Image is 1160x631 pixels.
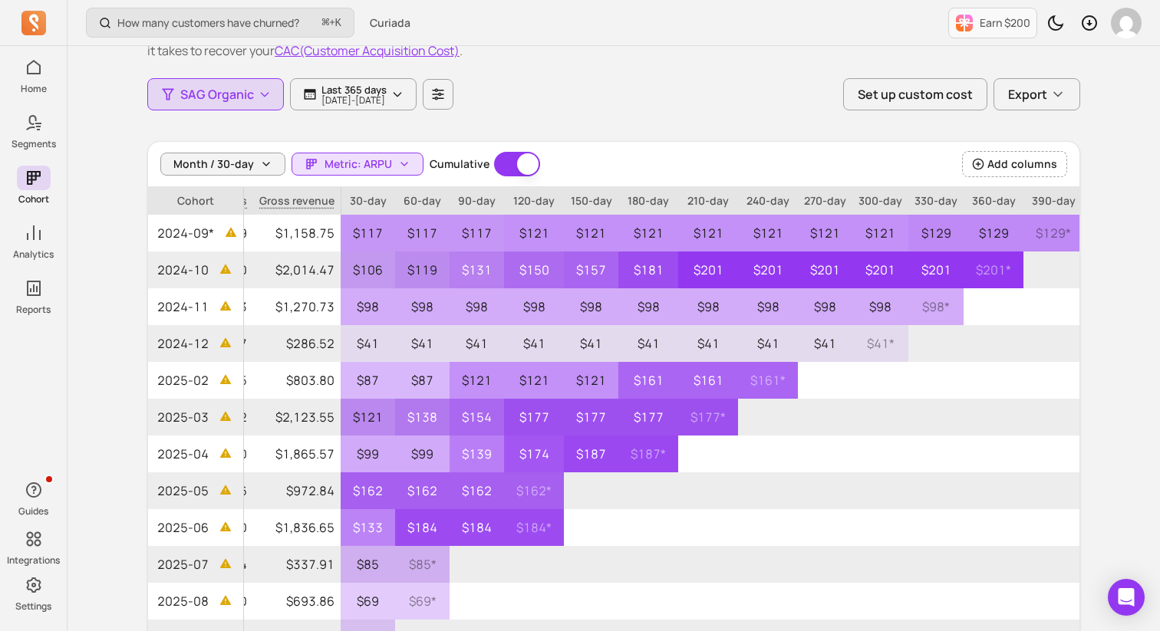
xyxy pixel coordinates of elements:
p: $138 [395,399,450,435]
p: $85 [341,546,395,583]
p: $121 [678,215,738,251]
p: $121 [798,215,852,251]
p: $121 [341,399,395,435]
p: 120-day [504,187,564,215]
span: 2025-06 [148,509,218,546]
p: $162 [450,472,504,509]
p: Last 365 days [321,84,387,96]
span: 2025-02 [148,362,218,399]
p: Settings [15,600,51,613]
p: $121 [564,215,618,251]
button: CAC(Customer Acquisition Cost) [275,41,460,60]
button: Guides [17,475,51,521]
p: $162 * [504,472,564,509]
p: $41 [798,325,852,362]
p: Guides [18,505,48,518]
p: $41 [341,325,395,362]
button: Month / 30-day [160,153,285,176]
kbd: ⌘ [321,14,330,33]
p: $121 [450,362,504,399]
p: $41 [450,325,504,362]
p: $184 [450,509,504,546]
p: 210-day [678,187,738,215]
span: 2025-05 [148,472,218,509]
p: $41 [618,325,678,362]
button: Metric: ARPU [292,153,423,176]
span: Month / 30-day [173,156,254,172]
span: 2025-07 [148,546,218,583]
p: $121 [564,362,618,399]
p: Reports [16,304,51,316]
p: $133 [341,509,395,546]
p: $98 [395,288,450,325]
p: $98 [678,288,738,325]
span: 2025-04 [148,435,218,472]
p: $150 [504,251,564,288]
p: $184 [395,509,450,546]
p: Home [21,83,47,95]
span: Add columns [987,156,1057,172]
span: 2024-12 [148,325,218,362]
p: $286.52 [253,325,341,362]
span: 2024-09* [148,215,223,251]
p: $98 [798,288,852,325]
p: $162 [395,472,450,509]
p: Cohort [18,193,49,205]
p: $41 [395,325,450,362]
span: 2025-08 [148,583,218,619]
p: 180-day [618,187,678,215]
p: $41 [504,325,564,362]
button: Toggle dark mode [1040,8,1071,38]
div: Open Intercom Messenger [1108,579,1145,616]
p: $106 [341,251,395,288]
p: $121 [504,215,564,251]
p: $201 [908,251,964,288]
p: $98 * [908,288,964,325]
p: $41 [564,325,618,362]
p: $41 [678,325,738,362]
p: $139 [450,435,504,472]
p: 390-day [1023,187,1083,215]
p: 60-day [395,187,450,215]
img: avatar [1111,8,1142,38]
p: [DATE] - [DATE] [321,96,387,105]
p: $1,158.75 [253,215,341,251]
p: $117 [450,215,504,251]
p: $177 [504,399,564,435]
p: $121 [738,215,798,251]
p: $98 [564,288,618,325]
p: $157 [564,251,618,288]
p: $201 [678,251,738,288]
p: $201 [798,251,852,288]
button: Add columns [962,151,1067,177]
p: $119 [395,251,450,288]
p: $129 [964,215,1023,251]
p: $184 * [504,509,564,546]
p: $1,836.65 [253,509,341,546]
p: $98 [738,288,798,325]
button: How many customers have churned?⌘+K [86,8,354,38]
p: $803.80 [253,362,341,399]
p: $693.86 [253,583,341,619]
p: $201 * [964,251,1023,288]
p: $187 [564,435,618,472]
p: 330-day [908,187,964,215]
p: $69 [341,583,395,619]
p: $177 * [678,399,738,435]
p: $98 [852,288,908,325]
p: $161 [618,362,678,399]
p: $98 [504,288,564,325]
span: Export [1008,85,1047,104]
p: $1,270.73 [253,288,341,325]
p: $177 [564,399,618,435]
p: $99 [341,435,395,472]
p: $129 * [1023,215,1083,251]
span: Curiada [370,15,410,31]
span: 2025-03 [148,399,218,435]
p: $161 [678,362,738,399]
button: Curiada [361,9,420,37]
p: $2,123.55 [253,399,341,435]
span: SAG Organic [180,85,254,104]
p: 300-day [852,187,908,215]
p: 150-day [564,187,618,215]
